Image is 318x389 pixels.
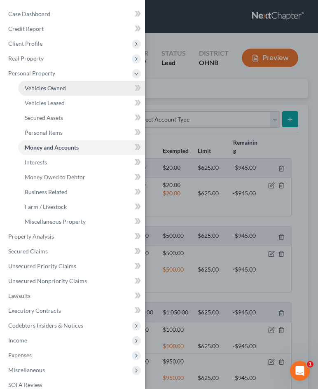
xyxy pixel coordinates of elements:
[8,40,42,47] span: Client Profile
[8,248,48,255] span: Secured Claims
[8,337,27,344] span: Income
[2,288,145,303] a: Lawsuits
[25,218,86,225] span: Miscellaneous Property
[290,361,310,381] iframe: Intercom live chat
[18,199,145,214] a: Farm / Livestock
[25,173,85,180] span: Money Owed to Debtor
[8,262,76,269] span: Unsecured Priority Claims
[25,129,63,136] span: Personal Items
[8,381,42,388] span: SOFA Review
[25,188,68,195] span: Business Related
[8,292,30,299] span: Lawsuits
[8,55,44,62] span: Real Property
[25,84,66,91] span: Vehicles Owned
[307,361,313,368] span: 1
[2,21,145,36] a: Credit Report
[25,99,65,106] span: Vehicles Leased
[8,233,54,240] span: Property Analysis
[8,70,55,77] span: Personal Property
[18,155,145,170] a: Interests
[2,274,145,288] a: Unsecured Nonpriority Claims
[25,203,67,210] span: Farm / Livestock
[25,114,63,121] span: Secured Assets
[8,277,87,284] span: Unsecured Nonpriority Claims
[8,322,83,329] span: Codebtors Insiders & Notices
[2,244,145,259] a: Secured Claims
[18,140,145,155] a: Money and Accounts
[8,352,32,359] span: Expenses
[18,81,145,96] a: Vehicles Owned
[18,214,145,229] a: Miscellaneous Property
[8,25,44,32] span: Credit Report
[18,96,145,110] a: Vehicles Leased
[25,144,79,151] span: Money and Accounts
[25,159,47,166] span: Interests
[2,259,145,274] a: Unsecured Priority Claims
[18,125,145,140] a: Personal Items
[8,366,45,373] span: Miscellaneous
[18,185,145,199] a: Business Related
[2,229,145,244] a: Property Analysis
[18,170,145,185] a: Money Owed to Debtor
[18,110,145,125] a: Secured Assets
[2,303,145,318] a: Executory Contracts
[8,10,50,17] span: Case Dashboard
[2,7,145,21] a: Case Dashboard
[8,307,61,314] span: Executory Contracts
